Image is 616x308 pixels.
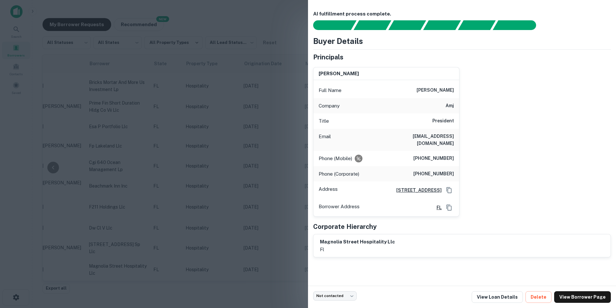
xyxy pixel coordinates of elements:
div: Your request is received and processing... [353,20,391,30]
p: Borrower Address [319,203,360,212]
p: fl [320,246,395,253]
a: View Loan Details [472,291,523,303]
p: Company [319,102,340,110]
h5: Corporate Hierarchy [313,222,377,231]
a: View Borrower Page [554,291,611,303]
button: Copy Address [444,185,454,195]
p: Title [319,117,329,125]
div: Sending borrower request to AI... [305,20,354,30]
h6: amj [446,102,454,110]
p: Phone (Corporate) [319,170,359,178]
p: Full Name [319,87,342,94]
h4: Buyer Details [313,35,363,47]
h6: [PHONE_NUMBER] [413,155,454,162]
a: [STREET_ADDRESS] [391,187,442,194]
a: FL [431,204,442,211]
div: Not contacted [313,291,357,301]
button: Copy Address [444,203,454,212]
h6: [EMAIL_ADDRESS][DOMAIN_NAME] [377,133,454,147]
div: AI fulfillment process complete. [493,20,544,30]
div: Principals found, still searching for contact information. This may take time... [458,20,496,30]
div: Principals found, AI now looking for contact information... [423,20,461,30]
p: Address [319,185,338,195]
h6: magnolia street hospitality llc [320,238,395,246]
iframe: Chat Widget [584,256,616,287]
p: Email [319,133,331,147]
h6: [PERSON_NAME] [417,87,454,94]
div: Documents found, AI parsing details... [388,20,426,30]
h6: [PERSON_NAME] [319,70,359,77]
h6: AI fulfillment process complete. [313,10,611,18]
div: Requests to not be contacted at this number [355,155,362,162]
h6: [PHONE_NUMBER] [413,170,454,178]
button: Delete [525,291,552,303]
p: Phone (Mobile) [319,155,352,162]
h5: Principals [313,52,343,62]
h6: President [432,117,454,125]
